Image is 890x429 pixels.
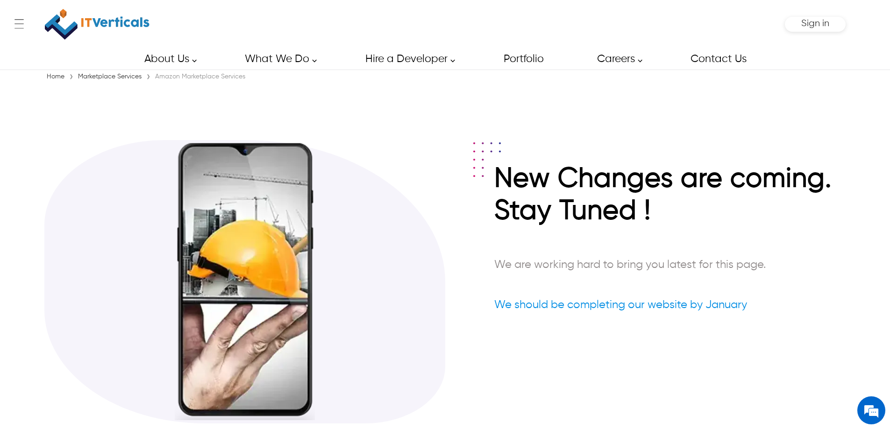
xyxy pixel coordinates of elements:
[801,21,829,28] a: Sign in
[494,163,846,228] h2: New Changes are coming. Stay Tuned !
[494,256,846,273] p: We are working hard to bring you latest for this page.
[69,70,73,84] span: ›
[586,49,648,70] a: Careers
[76,73,144,80] a: Marketplace Services
[473,142,501,177] img: arrow
[801,19,829,28] span: Sign in
[494,296,846,313] p: We should be completing our website by January
[153,72,248,81] div: Amazon Marketplace Services
[680,49,756,70] a: Contact Us
[493,49,554,70] a: Portfolio
[44,5,150,44] a: IT Verticals Inc
[44,73,67,80] a: Home
[146,70,150,84] span: ›
[45,5,150,44] img: IT Verticals Inc
[234,49,322,70] a: What We Do
[134,49,202,70] a: About Us
[355,49,460,70] a: Hire a Developer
